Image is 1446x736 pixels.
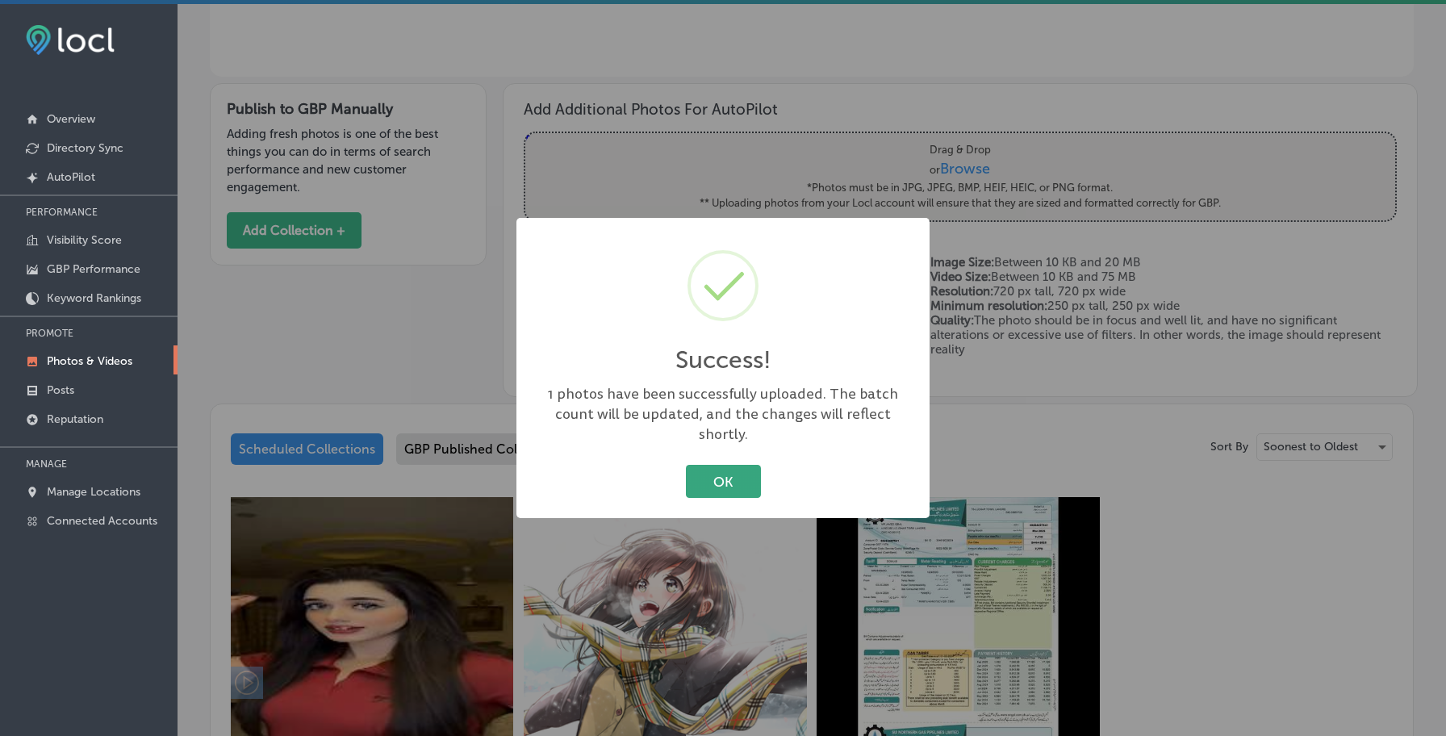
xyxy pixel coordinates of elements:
p: Posts [47,383,74,397]
img: fda3e92497d09a02dc62c9cd864e3231.png [26,25,115,55]
p: GBP Performance [47,262,140,276]
p: Directory Sync [47,141,123,155]
p: Manage Locations [47,485,140,499]
div: 1 photos have been successfully uploaded. The batch count will be updated, and the changes will r... [533,384,913,445]
p: Connected Accounts [47,514,157,528]
button: OK [686,465,761,498]
p: Overview [47,112,95,126]
p: Keyword Rankings [47,291,141,305]
h2: Success! [675,345,771,374]
p: Photos & Videos [47,354,132,368]
p: Reputation [47,412,103,426]
p: Visibility Score [47,233,122,247]
p: AutoPilot [47,170,95,184]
